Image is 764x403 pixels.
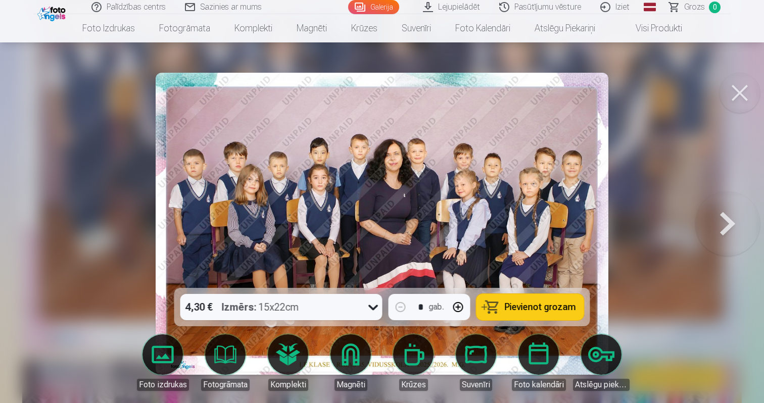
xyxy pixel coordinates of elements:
[137,379,189,391] div: Foto izdrukas
[573,334,630,391] a: Atslēgu piekariņi
[607,14,694,42] a: Visi produkti
[180,294,218,320] div: 4,30 €
[512,379,566,391] div: Foto kalendāri
[37,4,68,21] img: /fa1
[268,379,308,391] div: Komplekti
[197,334,254,391] a: Fotogrāmata
[222,294,299,320] div: 15x22cm
[385,334,442,391] a: Krūzes
[134,334,191,391] a: Foto izdrukas
[505,303,576,312] span: Pievienot grozam
[70,14,147,42] a: Foto izdrukas
[390,14,443,42] a: Suvenīri
[339,14,390,42] a: Krūzes
[222,14,284,42] a: Komplekti
[573,379,630,391] div: Atslēgu piekariņi
[284,14,339,42] a: Magnēti
[201,379,250,391] div: Fotogrāmata
[335,379,367,391] div: Magnēti
[460,379,492,391] div: Suvenīri
[147,14,222,42] a: Fotogrāmata
[429,301,444,313] div: gab.
[522,14,607,42] a: Atslēgu piekariņi
[322,334,379,391] a: Magnēti
[709,2,721,13] span: 0
[222,300,257,314] strong: Izmērs :
[443,14,522,42] a: Foto kalendāri
[684,1,705,13] span: Grozs
[510,334,567,391] a: Foto kalendāri
[399,379,428,391] div: Krūzes
[260,334,316,391] a: Komplekti
[476,294,584,320] button: Pievienot grozam
[448,334,504,391] a: Suvenīri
